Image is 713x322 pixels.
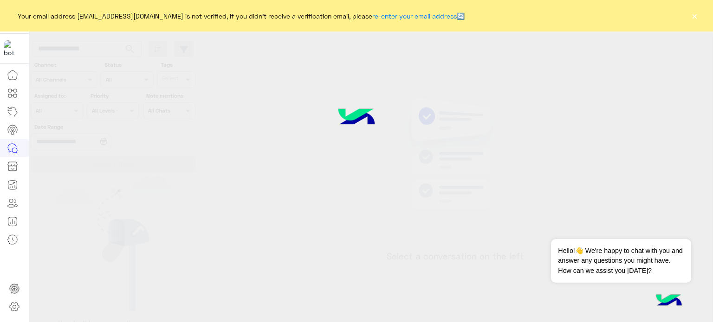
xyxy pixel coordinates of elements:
[372,12,457,20] a: re-enter your email address
[653,285,685,317] img: hulul-logo.png
[322,95,391,141] img: hulul-logo.png
[18,11,465,21] span: Your email address [EMAIL_ADDRESS][DOMAIN_NAME] is not verified, if you didn't receive a verifica...
[551,239,691,283] span: Hello!👋 We're happy to chat with you and answer any questions you might have. How can we assist y...
[690,11,699,20] button: ×
[4,40,20,57] img: 919860931428189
